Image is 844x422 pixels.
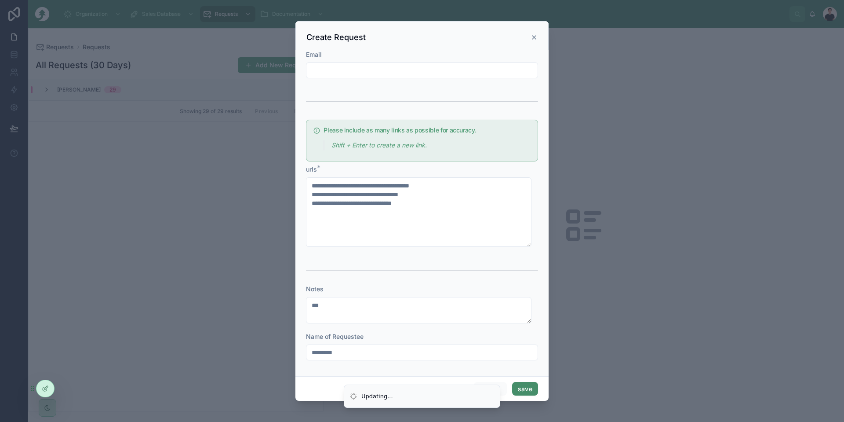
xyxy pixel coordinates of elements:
h3: Create Request [306,32,366,43]
button: save [512,382,538,396]
div: > *Shift + Enter to create a new link.* [324,140,531,150]
div: Updating... [361,392,393,401]
span: Name of Requestee [306,333,364,340]
h5: Please include as many links as possible for accuracy. [324,127,531,133]
span: Email [306,51,322,58]
span: urls [306,165,317,173]
span: Notes [306,285,324,293]
em: Shift + Enter to create a new link. [331,141,427,149]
